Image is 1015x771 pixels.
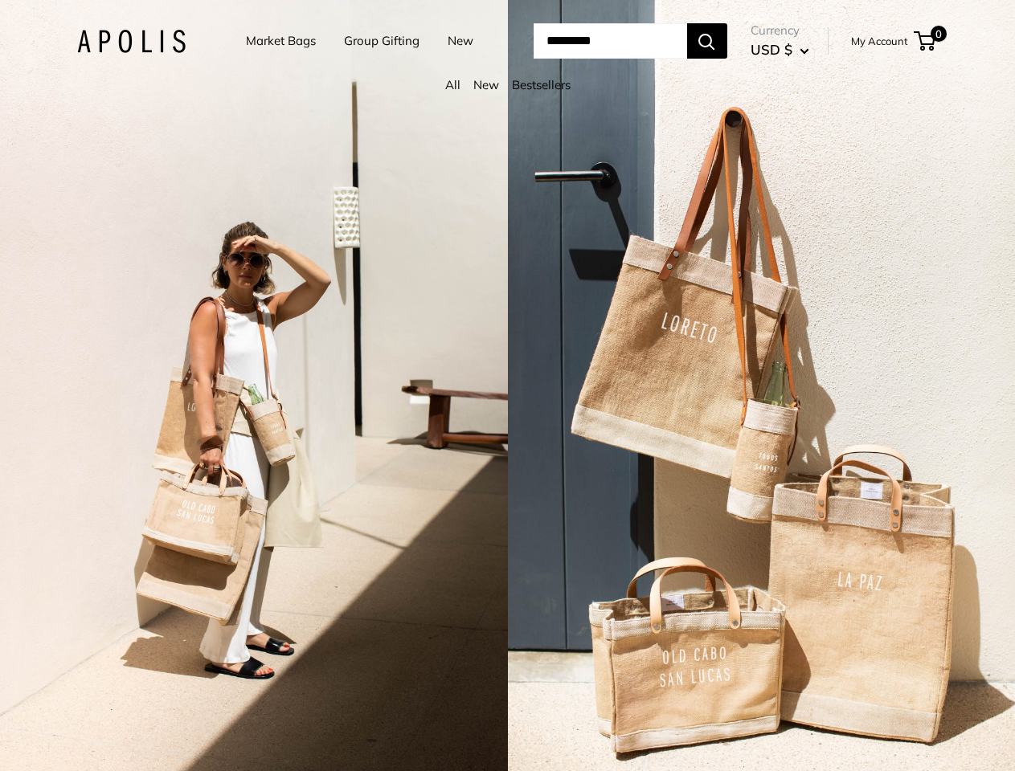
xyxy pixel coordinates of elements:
span: USD $ [751,41,792,58]
a: My Account [851,31,908,51]
img: Apolis [77,30,186,53]
span: Currency [751,19,809,42]
span: 0 [930,26,946,42]
a: New [473,77,499,92]
a: All [445,77,460,92]
button: Search [687,23,727,59]
a: New [448,30,473,52]
a: Group Gifting [344,30,420,52]
input: Search... [534,23,687,59]
a: Bestsellers [512,77,571,92]
a: Market Bags [246,30,316,52]
a: 0 [915,31,935,51]
button: USD $ [751,37,809,63]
